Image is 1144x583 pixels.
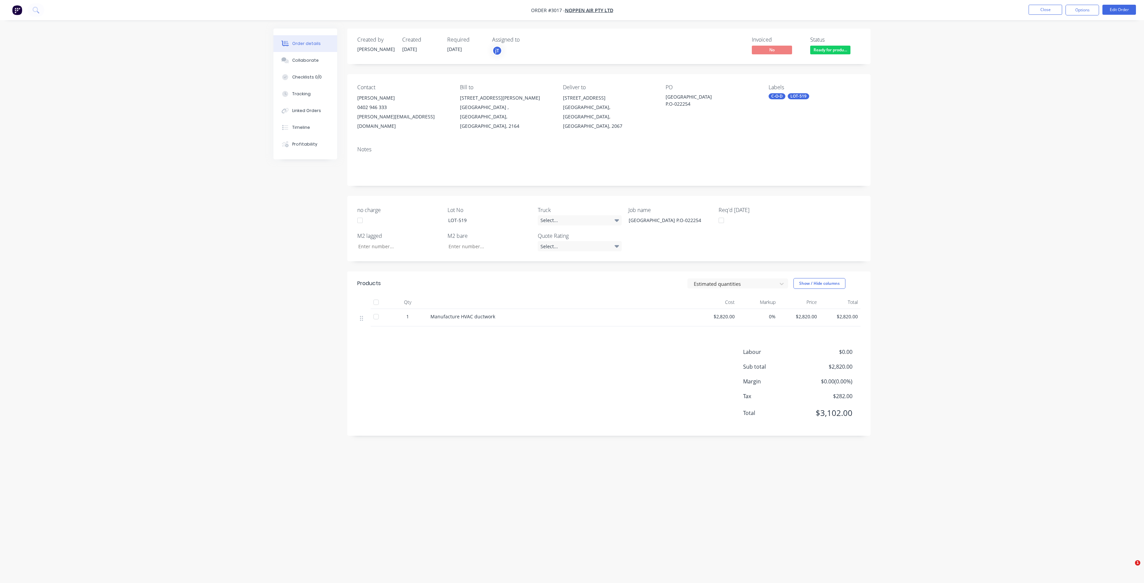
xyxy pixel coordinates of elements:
[292,141,317,147] div: Profitability
[273,86,337,102] button: Tracking
[531,7,565,13] span: Order #3017 -
[803,377,852,385] span: $0.00 ( 0.00 %)
[1029,5,1062,15] button: Close
[357,103,449,112] div: 0402 946 333
[666,84,758,91] div: PO
[778,296,820,309] div: Price
[803,348,852,356] span: $0.00
[292,57,319,63] div: Collaborate
[292,108,321,114] div: Linked Orders
[357,279,381,287] div: Products
[820,296,861,309] div: Total
[565,7,613,13] a: Noppen Air Pty Ltd
[357,84,449,91] div: Contact
[793,278,845,289] button: Show / Hide columns
[357,46,394,53] div: [PERSON_NAME]
[292,91,311,97] div: Tracking
[273,136,337,153] button: Profitability
[743,392,803,400] span: Tax
[699,313,735,320] span: $2,820.00
[803,392,852,400] span: $282.00
[743,377,803,385] span: Margin
[273,69,337,86] button: Checklists 0/0
[273,119,337,136] button: Timeline
[769,84,861,91] div: Labels
[273,52,337,69] button: Collaborate
[460,84,552,91] div: Bill to
[448,232,531,240] label: M2 bare
[492,37,559,43] div: Assigned to
[1135,560,1140,566] span: 1
[538,206,622,214] label: Truck
[1065,5,1099,15] button: Options
[623,215,707,225] div: [GEOGRAPHIC_DATA] P.O-022254
[12,5,22,15] img: Factory
[781,313,817,320] span: $2,820.00
[273,35,337,52] button: Order details
[563,103,655,131] div: [GEOGRAPHIC_DATA], [GEOGRAPHIC_DATA], [GEOGRAPHIC_DATA], 2067
[719,206,802,214] label: Req'd [DATE]
[447,46,462,52] span: [DATE]
[743,363,803,371] span: Sub total
[387,296,428,309] div: Qty
[752,46,792,54] span: No
[443,241,531,251] input: Enter number...
[628,206,712,214] label: Job name
[357,112,449,131] div: [PERSON_NAME][EMAIL_ADDRESS][DOMAIN_NAME]
[402,37,439,43] div: Created
[563,84,655,91] div: Deliver to
[1121,560,1137,576] iframe: Intercom live chat
[460,103,552,131] div: [GEOGRAPHIC_DATA] , [GEOGRAPHIC_DATA], [GEOGRAPHIC_DATA], 2164
[810,37,861,43] div: Status
[1102,5,1136,15] button: Edit Order
[406,313,409,320] span: 1
[743,348,803,356] span: Labour
[769,93,785,99] div: C-O-D
[292,124,310,130] div: Timeline
[402,46,417,52] span: [DATE]
[810,46,850,56] button: Ready for produ...
[357,37,394,43] div: Created by
[443,215,527,225] div: LOT-519
[357,146,861,153] div: Notes
[273,102,337,119] button: Linked Orders
[822,313,858,320] span: $2,820.00
[810,46,850,54] span: Ready for produ...
[430,313,495,320] span: Manufacture HVAC ductwork
[357,206,441,214] label: no charge
[538,232,622,240] label: Quote Rating
[447,37,484,43] div: Required
[803,407,852,419] span: $3,102.00
[357,93,449,131] div: [PERSON_NAME]0402 946 333[PERSON_NAME][EMAIL_ADDRESS][DOMAIN_NAME]
[460,93,552,131] div: [STREET_ADDRESS][PERSON_NAME][GEOGRAPHIC_DATA] , [GEOGRAPHIC_DATA], [GEOGRAPHIC_DATA], 2164
[460,93,552,103] div: [STREET_ADDRESS][PERSON_NAME]
[353,241,441,251] input: Enter number...
[357,232,441,240] label: M2 lagged
[696,296,737,309] div: Cost
[666,93,749,107] div: [GEOGRAPHIC_DATA] P.O-022254
[737,296,779,309] div: Markup
[448,206,531,214] label: Lot No
[803,363,852,371] span: $2,820.00
[492,46,502,56] button: jT
[563,93,655,103] div: [STREET_ADDRESS]
[292,74,322,80] div: Checklists 0/0
[292,41,321,47] div: Order details
[788,93,809,99] div: LOT-519
[538,241,622,251] div: Select...
[538,215,622,225] div: Select...
[740,313,776,320] span: 0%
[563,93,655,131] div: [STREET_ADDRESS][GEOGRAPHIC_DATA], [GEOGRAPHIC_DATA], [GEOGRAPHIC_DATA], 2067
[743,409,803,417] span: Total
[752,37,802,43] div: Invoiced
[357,93,449,103] div: [PERSON_NAME]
